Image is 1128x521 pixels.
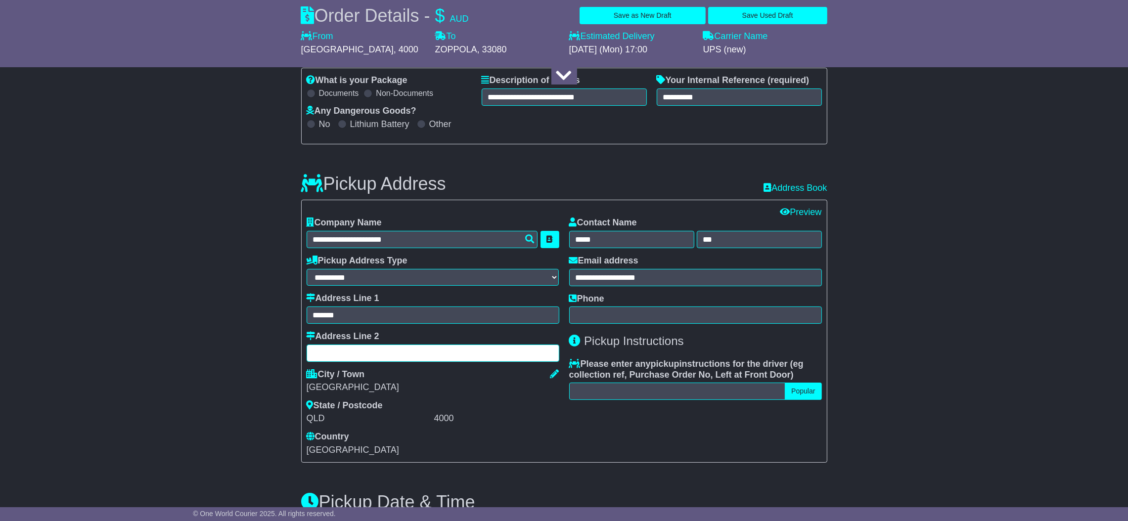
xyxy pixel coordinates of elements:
[785,383,821,400] button: Popular
[319,88,359,98] label: Documents
[584,334,683,347] span: Pickup Instructions
[477,44,507,54] span: , 33080
[569,44,693,55] div: [DATE] (Mon) 17:00
[708,7,827,24] button: Save Used Draft
[307,432,349,442] label: Country
[764,183,827,194] a: Address Book
[307,217,382,228] label: Company Name
[435,44,477,54] span: ZOPPOLA
[376,88,433,98] label: Non-Documents
[435,5,445,26] span: $
[307,75,407,86] label: What is your Package
[450,14,469,24] span: AUD
[193,510,336,518] span: © One World Courier 2025. All rights reserved.
[301,31,333,42] label: From
[434,413,559,424] div: 4000
[301,5,469,26] div: Order Details -
[301,492,827,512] h3: Pickup Date & Time
[307,382,559,393] div: [GEOGRAPHIC_DATA]
[569,217,637,228] label: Contact Name
[780,207,821,217] a: Preview
[307,445,399,455] span: [GEOGRAPHIC_DATA]
[307,293,379,304] label: Address Line 1
[569,359,822,380] label: Please enter any instructions for the driver ( )
[429,119,451,130] label: Other
[569,359,804,380] span: eg collection ref, Purchase Order No, Left at Front Door
[307,106,416,117] label: Any Dangerous Goods?
[307,331,379,342] label: Address Line 2
[301,174,446,194] h3: Pickup Address
[569,256,638,266] label: Email address
[703,31,768,42] label: Carrier Name
[301,44,394,54] span: [GEOGRAPHIC_DATA]
[394,44,418,54] span: , 4000
[651,359,679,369] span: pickup
[307,413,432,424] div: QLD
[319,119,330,130] label: No
[569,31,693,42] label: Estimated Delivery
[307,400,383,411] label: State / Postcode
[580,7,706,24] button: Save as New Draft
[307,369,365,380] label: City / Town
[435,31,456,42] label: To
[569,294,604,304] label: Phone
[307,256,407,266] label: Pickup Address Type
[350,119,409,130] label: Lithium Battery
[703,44,827,55] div: UPS (new)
